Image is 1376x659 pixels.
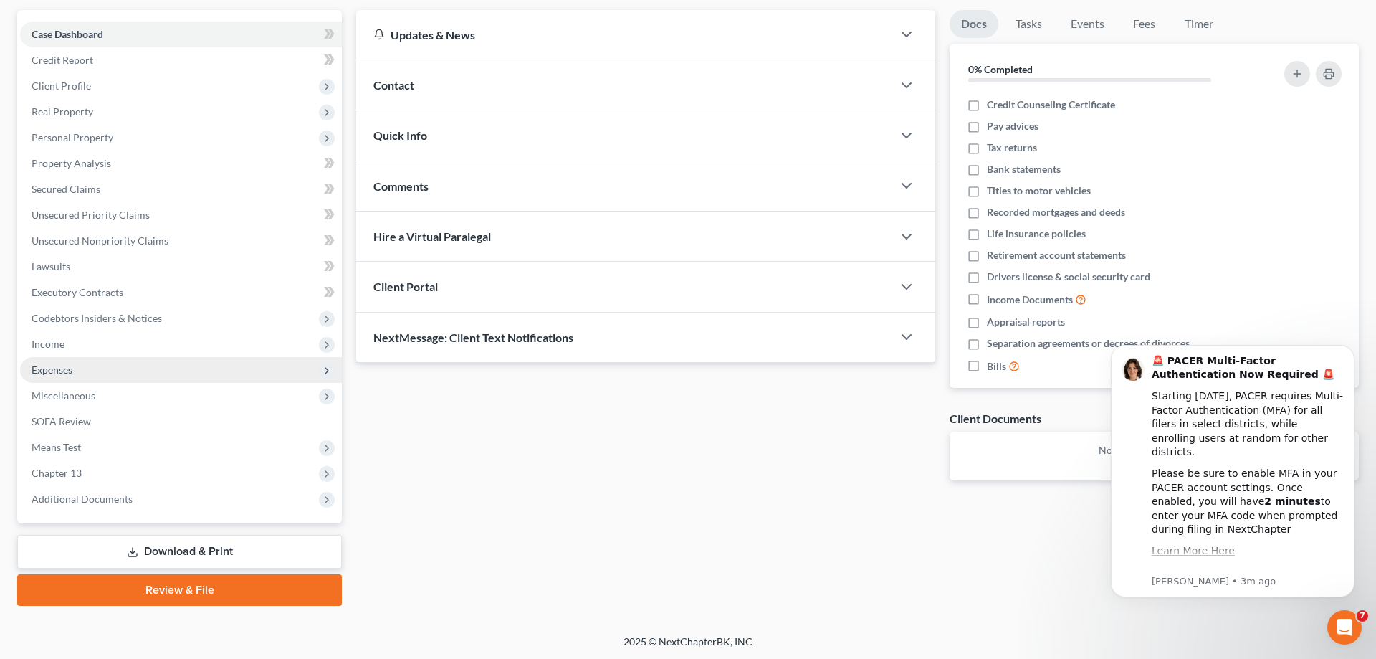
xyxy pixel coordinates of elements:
[961,443,1347,457] p: No client documents yet.
[20,176,342,202] a: Secured Claims
[32,209,150,221] span: Unsecured Priority Claims
[32,28,103,40] span: Case Dashboard
[20,228,342,254] a: Unsecured Nonpriority Claims
[987,270,1150,284] span: Drivers license & social security card
[1173,10,1225,38] a: Timer
[987,248,1126,262] span: Retirement account statements
[20,409,342,435] a: SOFA Review
[32,493,133,505] span: Additional Documents
[1327,610,1362,645] iframe: Intercom live chat
[32,312,162,324] span: Codebtors Insiders & Notices
[987,315,1065,329] span: Appraisal reports
[1122,10,1167,38] a: Fees
[1089,323,1376,620] iframe: Intercom notifications message
[987,227,1086,241] span: Life insurance policies
[373,280,438,293] span: Client Portal
[32,54,93,66] span: Credit Report
[950,10,998,38] a: Docs
[32,467,82,479] span: Chapter 13
[32,389,95,402] span: Miscellaneous
[32,131,113,143] span: Personal Property
[987,205,1125,219] span: Recorded mortgages and deeds
[17,535,342,569] a: Download & Print
[32,286,123,298] span: Executory Contracts
[20,202,342,228] a: Unsecured Priority Claims
[20,254,342,280] a: Lawsuits
[987,98,1115,112] span: Credit Counseling Certificate
[32,183,100,195] span: Secured Claims
[987,141,1037,155] span: Tax returns
[32,441,81,453] span: Means Test
[32,364,72,376] span: Expenses
[1059,10,1116,38] a: Events
[1004,10,1053,38] a: Tasks
[373,179,429,193] span: Comments
[987,359,1006,374] span: Bills
[373,229,491,243] span: Hire a Virtual Paralegal
[373,331,573,344] span: NextMessage: Client Text Notifications
[32,80,91,92] span: Client Profile
[987,293,1073,307] span: Income Documents
[32,260,70,272] span: Lawsuits
[17,574,342,606] a: Review & File
[20,151,342,176] a: Property Analysis
[950,411,1041,426] div: Client Documents
[987,119,1038,133] span: Pay advices
[32,157,111,169] span: Property Analysis
[20,280,342,305] a: Executory Contracts
[1357,610,1368,622] span: 7
[32,234,168,247] span: Unsecured Nonpriority Claims
[987,336,1190,351] span: Separation agreements or decrees of divorces
[987,184,1091,198] span: Titles to motor vehicles
[32,415,91,427] span: SOFA Review
[32,105,93,118] span: Real Property
[968,63,1033,75] strong: 0% Completed
[373,27,875,42] div: Updates & News
[20,22,342,47] a: Case Dashboard
[20,47,342,73] a: Credit Report
[373,78,414,92] span: Contact
[373,128,427,142] span: Quick Info
[987,162,1061,176] span: Bank statements
[32,338,64,350] span: Income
